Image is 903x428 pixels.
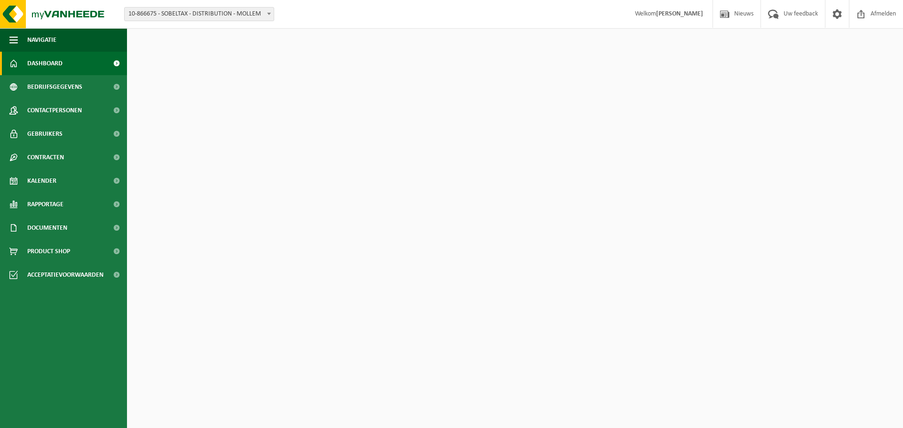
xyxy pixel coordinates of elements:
span: Acceptatievoorwaarden [27,263,103,287]
span: 10-866675 - SOBELTAX - DISTRIBUTION - MOLLEM [125,8,274,21]
span: Rapportage [27,193,63,216]
span: 10-866675 - SOBELTAX - DISTRIBUTION - MOLLEM [124,7,274,21]
span: Contracten [27,146,64,169]
strong: [PERSON_NAME] [656,10,703,17]
span: Bedrijfsgegevens [27,75,82,99]
span: Product Shop [27,240,70,263]
span: Contactpersonen [27,99,82,122]
span: Navigatie [27,28,56,52]
span: Kalender [27,169,56,193]
span: Gebruikers [27,122,63,146]
span: Documenten [27,216,67,240]
span: Dashboard [27,52,63,75]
